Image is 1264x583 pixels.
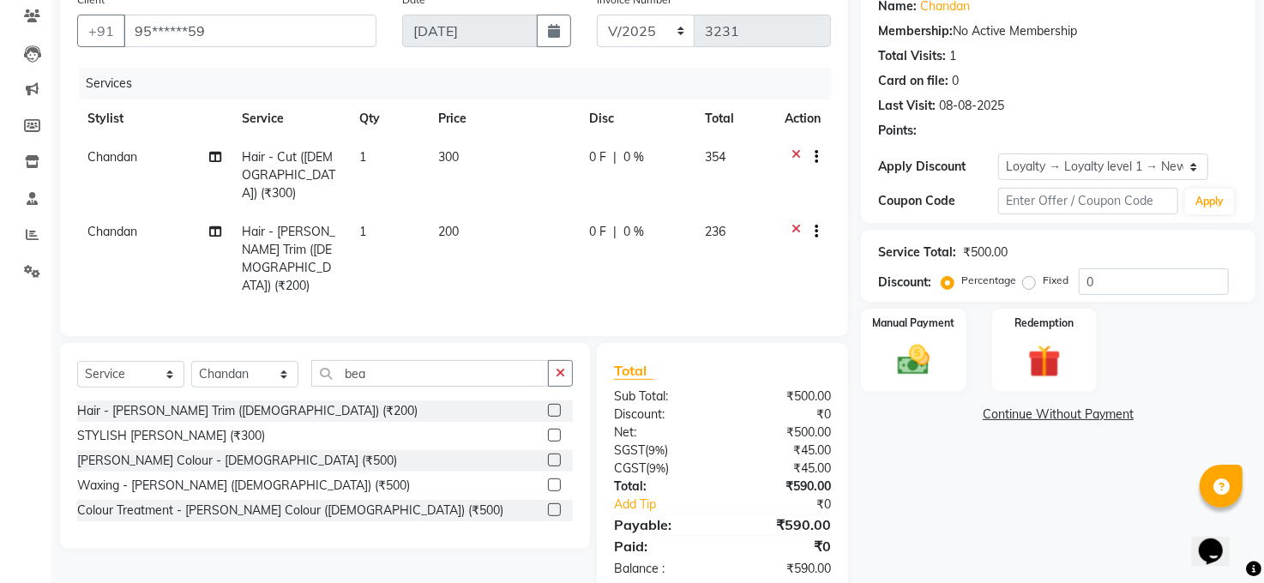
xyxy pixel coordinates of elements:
[79,68,844,99] div: Services
[601,406,723,424] div: Discount:
[77,477,410,495] div: Waxing - [PERSON_NAME] ([DEMOGRAPHIC_DATA]) (₹500)
[589,148,606,166] span: 0 F
[878,243,956,261] div: Service Total:
[873,316,955,331] label: Manual Payment
[878,72,948,90] div: Card on file:
[878,97,936,115] div: Last Visit:
[961,273,1016,288] label: Percentage
[864,406,1252,424] a: Continue Without Payment
[77,99,232,138] th: Stylist
[878,192,998,210] div: Coupon Code
[723,460,845,478] div: ₹45.00
[613,223,617,241] span: |
[614,362,653,380] span: Total
[601,514,723,535] div: Payable:
[614,460,646,476] span: CGST
[438,224,459,239] span: 200
[878,22,1238,40] div: No Active Membership
[952,72,959,90] div: 0
[878,122,917,140] div: Points:
[601,478,723,496] div: Total:
[311,360,549,387] input: Search or Scan
[623,223,644,241] span: 0 %
[723,406,845,424] div: ₹0
[939,97,1004,115] div: 08-08-2025
[601,560,723,578] div: Balance :
[1192,514,1247,566] iframe: chat widget
[601,388,723,406] div: Sub Total:
[123,15,376,47] input: Search by Name/Mobile/Email/Code
[232,99,349,138] th: Service
[601,424,723,442] div: Net:
[705,149,725,165] span: 354
[77,452,397,470] div: [PERSON_NAME] Colour - [DEMOGRAPHIC_DATA] (₹500)
[648,443,665,457] span: 9%
[77,15,125,47] button: +91
[998,188,1178,214] input: Enter Offer / Coupon Code
[438,149,459,165] span: 300
[77,402,418,420] div: Hair - [PERSON_NAME] Trim ([DEMOGRAPHIC_DATA]) (₹200)
[428,99,579,138] th: Price
[949,47,956,65] div: 1
[613,148,617,166] span: |
[87,224,137,239] span: Chandan
[359,149,366,165] span: 1
[743,496,844,514] div: ₹0
[723,478,845,496] div: ₹590.00
[723,560,845,578] div: ₹590.00
[601,536,723,556] div: Paid:
[1043,273,1068,288] label: Fixed
[614,442,645,458] span: SGST
[359,224,366,239] span: 1
[723,388,845,406] div: ₹500.00
[695,99,774,138] th: Total
[888,341,941,379] img: _cash.svg
[878,158,998,176] div: Apply Discount
[242,149,335,201] span: Hair - Cut ([DEMOGRAPHIC_DATA]) (₹300)
[579,99,695,138] th: Disc
[878,47,946,65] div: Total Visits:
[878,22,953,40] div: Membership:
[723,424,845,442] div: ₹500.00
[601,442,723,460] div: ( )
[1014,316,1074,331] label: Redemption
[242,224,335,293] span: Hair - [PERSON_NAME] Trim ([DEMOGRAPHIC_DATA]) (₹200)
[589,223,606,241] span: 0 F
[878,273,931,291] div: Discount:
[601,496,743,514] a: Add Tip
[77,427,265,445] div: STYLISH [PERSON_NAME] (₹300)
[87,149,137,165] span: Chandan
[723,442,845,460] div: ₹45.00
[723,514,845,535] div: ₹590.00
[1018,341,1071,382] img: _gift.svg
[649,461,665,475] span: 9%
[705,224,725,239] span: 236
[963,243,1008,261] div: ₹500.00
[1185,189,1234,214] button: Apply
[623,148,644,166] span: 0 %
[349,99,427,138] th: Qty
[77,502,503,520] div: Colour Treatment - [PERSON_NAME] Colour ([DEMOGRAPHIC_DATA]) (₹500)
[774,99,831,138] th: Action
[723,536,845,556] div: ₹0
[601,460,723,478] div: ( )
